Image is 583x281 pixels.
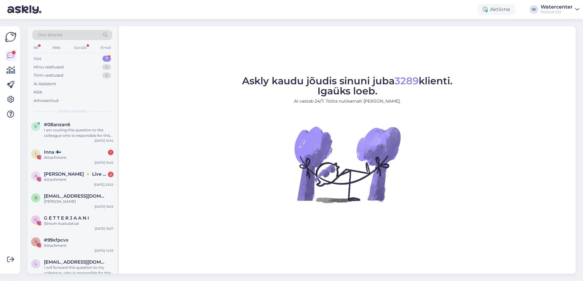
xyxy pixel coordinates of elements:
[44,243,113,248] div: Attachment
[94,182,113,187] div: [DATE] 23:52
[102,72,111,78] div: 0
[58,108,87,114] span: Uued vestlused
[51,44,62,52] div: Web
[5,31,16,43] img: Askly Logo
[35,239,37,244] span: 9
[242,98,452,104] p: AI vastab 24/7. Tööta nutikamalt [PERSON_NAME].
[95,204,113,209] div: [DATE] 19:03
[541,5,579,14] a: WatercenterNoorus OÜ
[44,265,113,276] div: I will forward this question to my colleague, who is responsible for this. The reply will be here...
[292,109,402,219] img: No Chat active
[32,44,39,52] div: All
[44,155,113,160] div: Attachment
[44,149,61,155] span: Inna 🇫🇮
[38,32,62,38] span: Otsi kliente
[44,237,69,243] span: #99xfpcvx
[99,44,112,52] div: Email
[44,122,70,127] span: #08anzan6
[108,150,113,155] div: 1
[34,56,41,62] div: Uus
[44,215,89,221] span: G E T T E R J A A N I
[34,195,37,200] span: b
[35,261,37,266] span: l
[44,199,113,204] div: [PERSON_NAME]
[242,75,452,97] span: Askly kaudu jõudis sinuni juba klienti. Igaüks loeb.
[34,173,37,178] span: A
[34,81,56,87] div: AI Assistent
[34,64,64,70] div: Minu vestlused
[44,193,107,199] span: burmakam591@gmail.com
[541,9,573,14] div: Noorus OÜ
[95,138,113,143] div: [DATE] 12:34
[95,160,113,165] div: [DATE] 10:25
[102,64,111,70] div: 0
[44,259,107,265] span: lembit@kodu.ee
[34,98,59,104] div: Arhiveeritud
[102,56,111,62] div: 7
[478,4,515,15] div: Aktiivne
[35,151,36,156] span: I
[95,248,113,253] div: [DATE] 14:33
[108,172,113,177] div: 2
[530,5,538,14] div: W
[541,5,573,9] div: Watercenter
[34,217,37,222] span: G
[73,44,88,52] div: Socials
[44,177,113,182] div: Attachment
[44,221,113,226] div: Sõnum kustutatud
[95,226,113,231] div: [DATE] 16:27
[34,89,42,95] div: Kõik
[44,171,107,177] span: Annee Kàlinen 🔸 Live music performer 🔸 Digi turundus
[34,72,63,78] div: Tiimi vestlused
[44,127,113,138] div: I am routing this question to the colleague who is responsible for this topic. The reply might ta...
[34,124,37,129] span: 0
[395,75,419,87] span: 3289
